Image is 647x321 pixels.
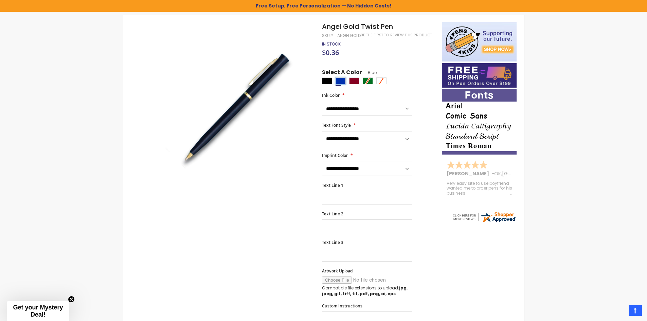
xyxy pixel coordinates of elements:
[494,170,501,177] span: OK
[322,303,362,309] span: Custom Instructions
[361,33,432,38] a: Be the first to review this product
[322,122,351,128] span: Text Font Style
[322,41,341,47] div: Availability
[322,69,362,78] span: Select A Color
[629,305,642,316] a: Top
[322,211,343,217] span: Text Line 2
[322,77,332,84] div: Black
[13,304,63,318] span: Get your Mystery Deal!
[322,33,335,38] strong: SKU
[447,181,513,196] div: Very easy site to use boyfriend wanted me to order pens for his business
[447,170,491,177] span: [PERSON_NAME]
[322,22,393,31] span: Angel Gold Twist Pen
[442,63,517,88] img: Free shipping on orders over $199
[322,48,339,57] span: $0.36
[322,268,353,274] span: Artwork Upload
[322,285,408,296] strong: jpg, jpeg, gif, tiff, tif, pdf, png, ai, eps
[442,89,517,155] img: font-personalization-examples
[502,170,552,177] span: [GEOGRAPHIC_DATA]
[158,32,313,187] img: angel_gold_side_blue_2.jpg
[322,41,341,47] span: In stock
[322,239,343,245] span: Text Line 3
[349,77,359,84] div: Burgundy
[322,182,343,188] span: Text Line 1
[337,33,361,38] div: AngelGold
[322,153,348,158] span: Imprint Color
[322,285,412,296] p: Compatible file extensions to upload:
[68,296,75,303] button: Close teaser
[491,170,552,177] span: - ,
[336,77,346,84] div: Blue
[362,70,377,75] span: Blue
[452,219,517,225] a: 4pens.com certificate URL
[7,301,69,321] div: Get your Mystery Deal!Close teaser
[322,92,340,98] span: Ink Color
[442,22,517,61] img: 4pens 4 kids
[452,211,517,223] img: 4pens.com widget logo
